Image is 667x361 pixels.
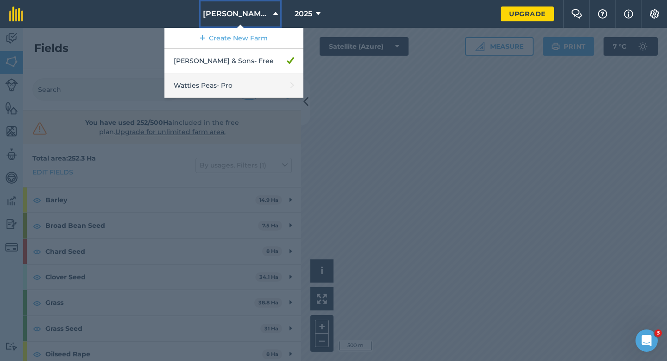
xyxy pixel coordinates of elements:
a: Upgrade [501,6,554,21]
img: Two speech bubbles overlapping with the left bubble in the forefront [571,9,582,19]
iframe: Intercom live chat [636,329,658,352]
img: A question mark icon [597,9,608,19]
a: Watties Peas- Pro [164,73,303,98]
img: fieldmargin Logo [9,6,23,21]
a: [PERSON_NAME] & Sons- Free [164,49,303,73]
span: 2025 [295,8,312,19]
img: svg+xml;base64,PHN2ZyB4bWxucz0iaHR0cDovL3d3dy53My5vcmcvMjAwMC9zdmciIHdpZHRoPSIxNyIgaGVpZ2h0PSIxNy... [624,8,633,19]
span: 3 [654,329,662,337]
a: Create New Farm [164,28,303,49]
img: A cog icon [649,9,660,19]
span: [PERSON_NAME] & Sons [203,8,270,19]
